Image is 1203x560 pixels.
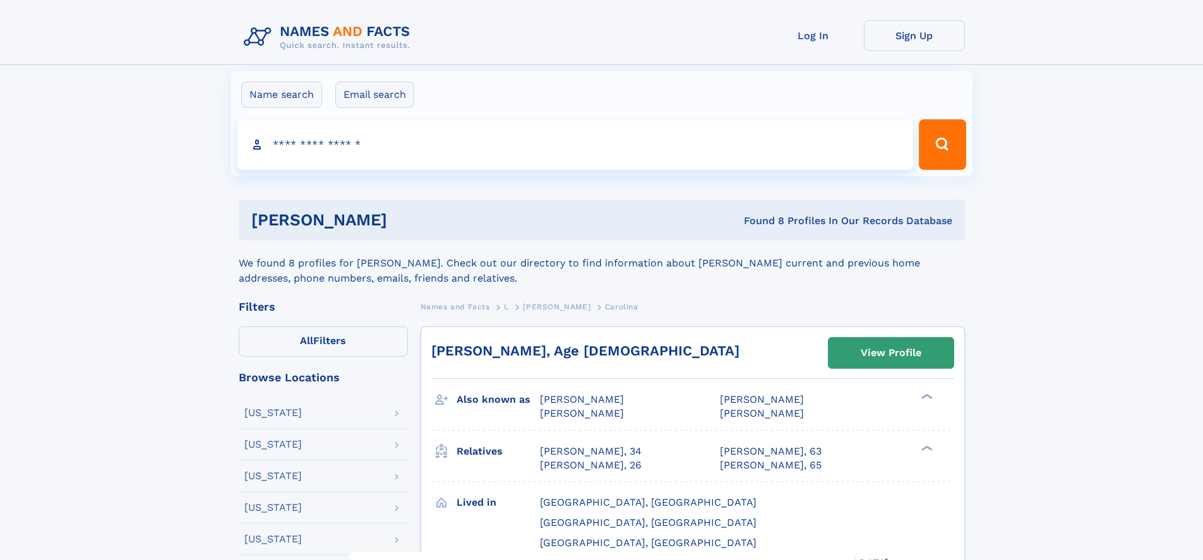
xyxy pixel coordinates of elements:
[431,343,739,359] a: [PERSON_NAME], Age [DEMOGRAPHIC_DATA]
[241,81,322,108] label: Name search
[335,81,414,108] label: Email search
[861,338,921,367] div: View Profile
[457,441,540,462] h3: Relatives
[720,407,804,419] span: [PERSON_NAME]
[540,496,757,508] span: [GEOGRAPHIC_DATA], [GEOGRAPHIC_DATA]
[421,299,490,314] a: Names and Facts
[864,20,965,51] a: Sign Up
[300,335,313,347] span: All
[504,299,509,314] a: L
[540,393,624,405] span: [PERSON_NAME]
[244,534,302,544] div: [US_STATE]
[239,301,408,313] div: Filters
[540,444,642,458] a: [PERSON_NAME], 34
[540,458,642,472] a: [PERSON_NAME], 26
[763,20,864,51] a: Log In
[239,241,965,286] div: We found 8 profiles for [PERSON_NAME]. Check out our directory to find information about [PERSON_...
[829,338,954,368] a: View Profile
[244,471,302,481] div: [US_STATE]
[251,212,566,228] h1: [PERSON_NAME]
[523,302,590,311] span: [PERSON_NAME]
[720,444,822,458] a: [PERSON_NAME], 63
[918,444,933,452] div: ❯
[239,326,408,357] label: Filters
[244,439,302,450] div: [US_STATE]
[239,20,421,54] img: Logo Names and Facts
[605,302,638,311] span: Carolina
[540,537,757,549] span: [GEOGRAPHIC_DATA], [GEOGRAPHIC_DATA]
[540,407,624,419] span: [PERSON_NAME]
[720,393,804,405] span: [PERSON_NAME]
[919,119,966,170] button: Search Button
[540,516,757,528] span: [GEOGRAPHIC_DATA], [GEOGRAPHIC_DATA]
[504,302,509,311] span: L
[565,214,952,228] div: Found 8 Profiles In Our Records Database
[244,408,302,418] div: [US_STATE]
[239,372,408,383] div: Browse Locations
[720,458,822,472] a: [PERSON_NAME], 65
[918,393,933,401] div: ❯
[523,299,590,314] a: [PERSON_NAME]
[237,119,914,170] input: search input
[244,503,302,513] div: [US_STATE]
[457,389,540,410] h3: Also known as
[457,492,540,513] h3: Lived in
